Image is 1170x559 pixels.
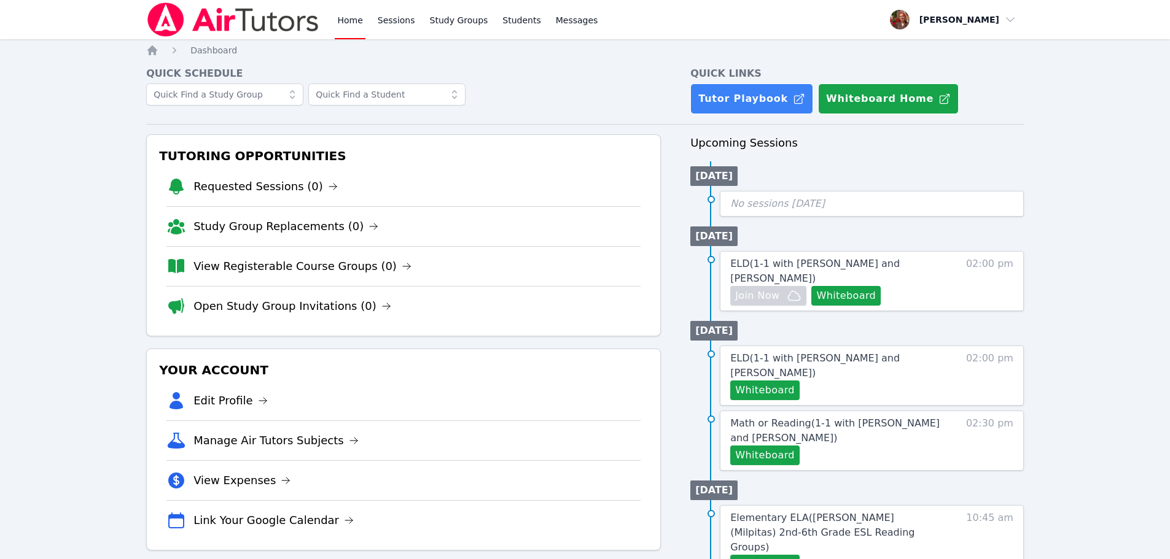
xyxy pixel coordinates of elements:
button: Whiteboard [730,380,800,400]
a: ELD(1-1 with [PERSON_NAME] and [PERSON_NAME]) [730,351,943,380]
h3: Your Account [157,359,650,381]
button: Whiteboard Home [818,83,959,114]
span: 02:30 pm [966,416,1013,465]
span: 02:00 pm [966,351,1013,400]
nav: Breadcrumb [146,44,1024,56]
input: Quick Find a Student [308,83,466,106]
button: Whiteboard [811,286,881,306]
a: View Registerable Course Groups (0) [193,258,411,275]
a: Manage Air Tutors Subjects [193,432,359,449]
a: Elementary ELA([PERSON_NAME] (Milpitas) 2nd-6th Grade ESL Reading Groups) [730,511,943,555]
li: [DATE] [690,480,738,500]
a: Edit Profile [193,392,268,409]
h3: Tutoring Opportunities [157,145,650,167]
input: Quick Find a Study Group [146,83,303,106]
li: [DATE] [690,166,738,186]
h4: Quick Schedule [146,66,661,81]
li: [DATE] [690,321,738,341]
a: Dashboard [190,44,237,56]
span: Messages [556,14,598,26]
a: Open Study Group Invitations (0) [193,298,391,315]
span: No sessions [DATE] [730,198,825,209]
a: Link Your Google Calendar [193,512,354,529]
button: Whiteboard [730,445,800,465]
a: Requested Sessions (0) [193,178,338,195]
h3: Upcoming Sessions [690,134,1024,152]
h4: Quick Links [690,66,1024,81]
span: Join Now [735,288,779,303]
a: Study Group Replacements (0) [193,218,378,235]
a: ELD(1-1 with [PERSON_NAME] and [PERSON_NAME]) [730,256,943,286]
span: ELD ( 1-1 with [PERSON_NAME] and [PERSON_NAME] ) [730,258,900,284]
span: ELD ( 1-1 with [PERSON_NAME] and [PERSON_NAME] ) [730,352,900,379]
a: Tutor Playbook [690,83,813,114]
span: 02:00 pm [966,256,1013,306]
span: Elementary ELA ( [PERSON_NAME] (Milpitas) 2nd-6th Grade ESL Reading Groups ) [730,512,915,553]
a: View Expenses [193,472,291,489]
span: Math or Reading ( 1-1 with [PERSON_NAME] and [PERSON_NAME] ) [730,417,940,444]
button: Join Now [730,286,806,306]
img: Air Tutors [146,2,320,37]
li: [DATE] [690,226,738,246]
span: Dashboard [190,45,237,55]
a: Math or Reading(1-1 with [PERSON_NAME] and [PERSON_NAME]) [730,416,943,445]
